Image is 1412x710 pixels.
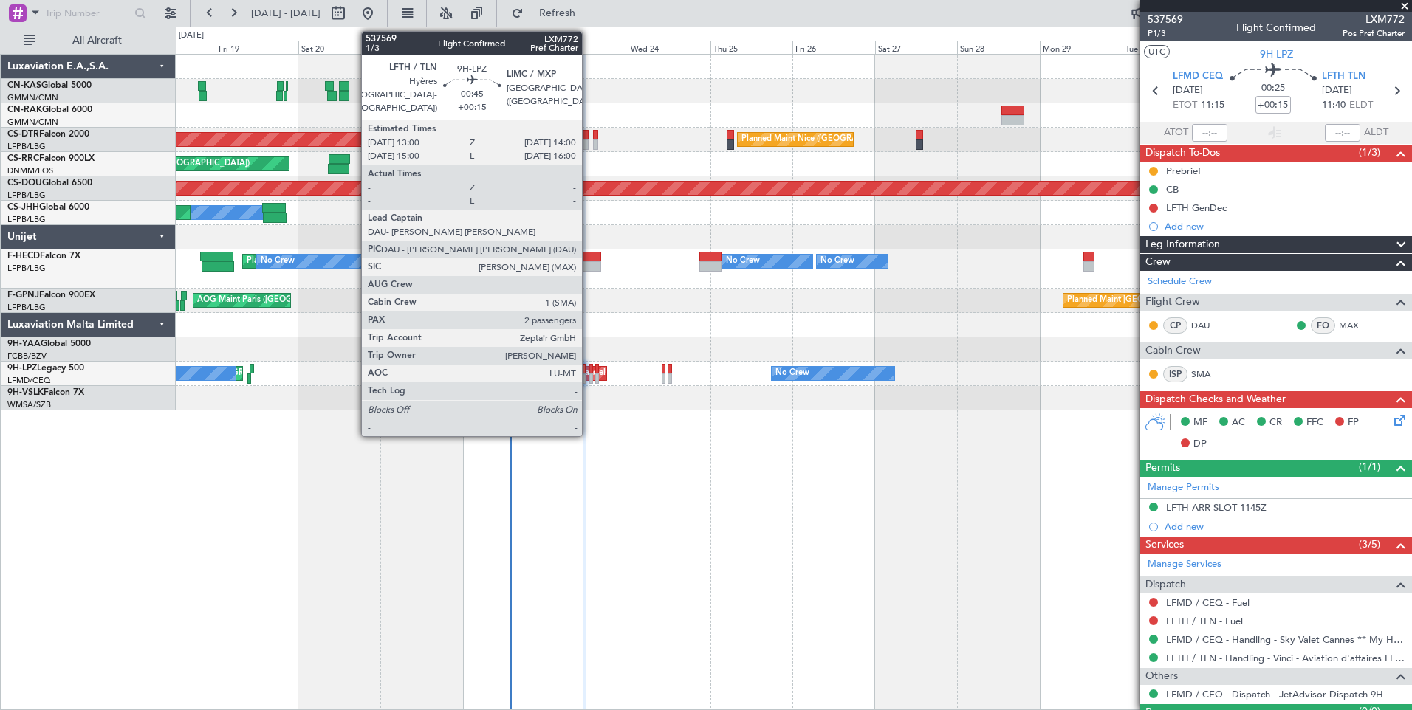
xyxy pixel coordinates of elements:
span: 9H-YAA [7,340,41,348]
span: P1/3 [1148,27,1183,40]
div: ISP [1163,366,1187,382]
span: Crew [1145,254,1171,271]
span: Refresh [527,8,589,18]
div: Prebrief [1166,165,1201,177]
div: Sat 27 [875,41,958,54]
div: Add new [1165,220,1405,232]
a: LFPB/LBG [7,302,46,313]
span: (1/1) [1359,459,1380,475]
a: LFMD / CEQ - Fuel [1166,596,1250,609]
span: Flight Crew [1145,294,1200,311]
div: AOG Maint Cannes (Mandelieu) [501,362,619,385]
a: CS-DTRFalcon 2000 [7,130,89,139]
div: AOG Maint Paris ([GEOGRAPHIC_DATA]) [197,289,352,311]
a: DNMM/LOS [7,165,53,176]
span: Permits [1145,460,1180,477]
div: LFTH GenDec [1166,201,1227,214]
input: --:-- [1192,124,1227,142]
span: LXM772 [1343,12,1405,27]
a: FCBB/BZV [7,351,47,362]
a: LFTH / TLN - Fuel [1166,615,1243,627]
div: Flight Confirmed [1236,20,1316,35]
a: LFMD / CEQ - Dispatch - JetAdvisor Dispatch 9H [1166,688,1383,700]
a: SMA [1191,368,1224,381]
button: UTC [1144,45,1170,58]
div: Planned Maint [GEOGRAPHIC_DATA] ([GEOGRAPHIC_DATA]) [247,250,479,272]
span: 9H-LPZ [1260,46,1293,62]
div: Tue 30 [1123,41,1205,54]
a: Manage Permits [1148,480,1219,495]
span: (1/3) [1359,145,1380,160]
span: AC [1232,416,1245,430]
span: All Aircraft [38,35,156,46]
input: Trip Number [45,2,130,24]
div: Add new [1165,520,1405,533]
span: [DATE] [1173,83,1203,98]
a: GMMN/CMN [7,117,58,128]
div: LFTH ARR SLOT 1145Z [1166,501,1267,514]
span: DP [1193,437,1207,452]
button: All Aircraft [16,29,160,52]
span: CS-RRC [7,154,39,163]
span: CN-RAK [7,106,42,114]
a: LFMD / CEQ - Handling - Sky Valet Cannes ** My Handling**LFMD / CEQ [1166,633,1405,646]
a: F-HECDFalcon 7X [7,252,80,261]
div: Planned Maint Nice ([GEOGRAPHIC_DATA]) [741,128,906,151]
span: Dispatch Checks and Weather [1145,391,1286,408]
span: ATOT [1164,125,1188,140]
div: Sun 21 [380,41,463,54]
a: LFPB/LBG [7,263,46,274]
span: CS-DTR [7,130,39,139]
a: Manage Services [1148,557,1221,572]
div: [DATE] [179,30,204,42]
a: DAU [1191,319,1224,332]
a: 9H-VSLKFalcon 7X [7,388,84,397]
span: CS-JHH [7,203,39,212]
span: FFC [1306,416,1323,430]
span: CR [1269,416,1282,430]
div: Tue 23 [546,41,628,54]
a: LFTH / TLN - Handling - Vinci - Aviation d'affaires LFTH / TLN*****MY HANDLING**** [1166,652,1405,664]
span: Dispatch [1145,576,1186,593]
a: LFPB/LBG [7,141,46,152]
span: Leg Information [1145,236,1220,253]
span: Others [1145,668,1178,685]
span: [DATE] [1322,83,1352,98]
div: CB [1166,183,1179,196]
span: CN-KAS [7,81,41,90]
div: Thu 25 [710,41,793,54]
a: LFPB/LBG [7,214,46,225]
span: ETOT [1173,98,1197,113]
span: 9H-LPZ [7,364,37,373]
div: Fri 26 [792,41,875,54]
div: Fri 19 [216,41,298,54]
span: MF [1193,416,1207,430]
a: F-GPNJFalcon 900EX [7,291,95,300]
button: Refresh [504,1,593,25]
a: LFPB/LBG [7,190,46,201]
div: CP [1163,317,1187,334]
span: (3/5) [1359,537,1380,552]
a: CS-DOUGlobal 6500 [7,179,92,187]
div: No Crew [775,362,809,385]
span: F-GPNJ [7,291,39,300]
div: Wed 24 [628,41,710,54]
span: 537569 [1148,12,1183,27]
div: Mon 22 [463,41,546,54]
span: ALDT [1364,125,1388,140]
a: MAX [1339,319,1372,332]
div: No Crew [261,250,295,272]
a: WMSA/SZB [7,399,51,410]
div: No Crew [439,289,473,311]
div: Sun 28 [957,41,1040,54]
span: CS-DOU [7,179,42,187]
span: Pos Pref Charter [1343,27,1405,40]
span: LFMD CEQ [1173,69,1223,84]
span: 11:40 [1322,98,1346,113]
span: Dispatch To-Dos [1145,145,1220,162]
span: [DATE] - [DATE] [251,7,321,20]
span: Cabin Crew [1145,342,1201,359]
a: CN-KASGlobal 5000 [7,81,92,90]
a: CS-JHHGlobal 6000 [7,203,89,212]
span: LFTH TLN [1322,69,1365,84]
